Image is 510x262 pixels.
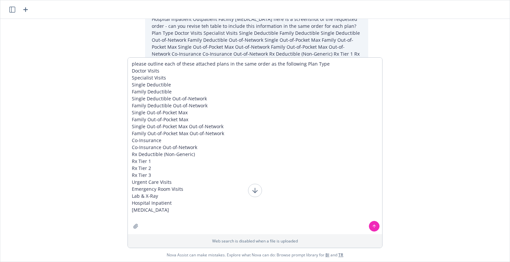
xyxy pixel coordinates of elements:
textarea: please outline each of these attached plans in the same order as the following Plan Type Doctor V... [128,58,382,234]
p: Web search is disabled when a file is uploaded [132,238,378,244]
a: BI [325,252,329,258]
a: TR [338,252,343,258]
span: Nova Assist can make mistakes. Explore what Nova can do: Browse prompt library for and [167,248,343,262]
p: can you add these plan details at the end? sorry i forgot them in the first request. Lab & X-Ray ... [152,9,362,71]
